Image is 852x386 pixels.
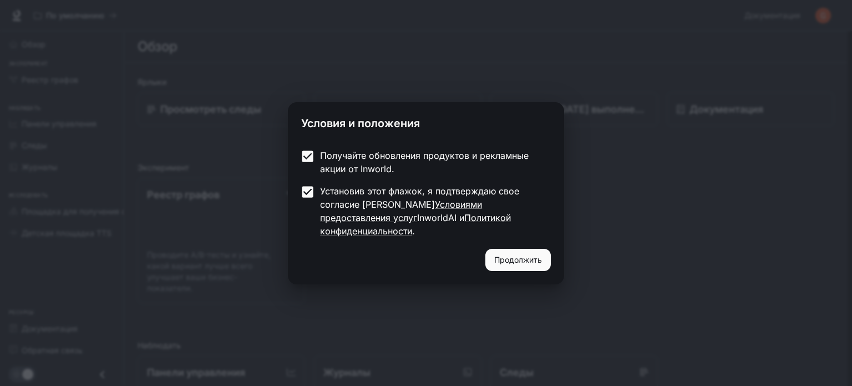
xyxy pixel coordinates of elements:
font: Условия и положения [301,117,420,130]
font: Продолжить [494,255,542,264]
font: Установив этот флажок, я подтверждаю свое согласие [PERSON_NAME] [320,186,519,210]
font: InworldAI и [417,212,464,223]
font: Получайте обновления продуктов и рекламные акции от Inworld. [320,150,529,174]
a: Политикой конфиденциальности [320,212,511,237]
a: Условиями предоставления услуг [320,199,482,223]
font: . [412,225,415,237]
button: Продолжить [485,249,551,271]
